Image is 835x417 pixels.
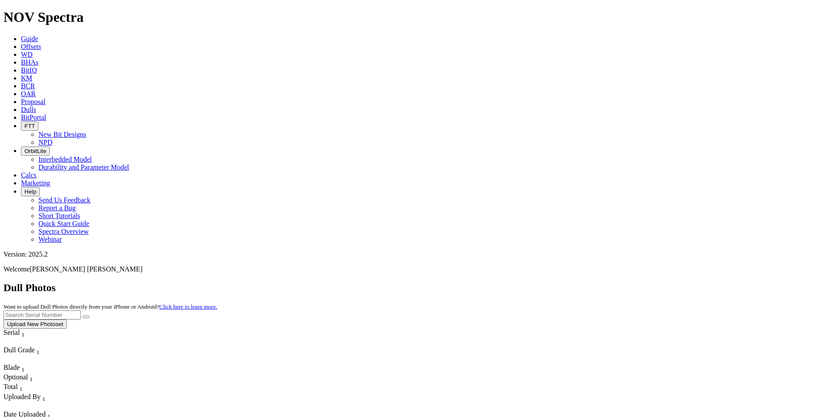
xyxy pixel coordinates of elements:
span: Sort None [21,329,24,336]
span: Total [3,383,18,390]
span: Serial [3,329,20,336]
input: Search Serial Number [3,310,81,320]
a: BitIQ [21,66,37,74]
a: Guide [21,35,38,42]
a: New Bit Designs [38,131,86,138]
a: Dulls [21,106,36,113]
a: Durability and Parameter Model [38,163,129,171]
p: Welcome [3,265,832,273]
a: Spectra Overview [38,228,89,235]
div: Uploaded By Sort None [3,393,86,403]
span: Sort None [20,383,23,390]
span: Optional [3,373,28,381]
div: Column Menu [3,338,41,346]
a: KM [21,74,32,82]
a: Send Us Feedback [38,196,90,204]
div: Version: 2025.2 [3,250,832,258]
a: Report a Bug [38,204,76,212]
a: Proposal [21,98,45,105]
a: BitPortal [21,114,46,121]
a: Interbedded Model [38,156,92,163]
div: Total Sort None [3,383,34,393]
div: Sort None [3,329,41,346]
a: Marketing [21,179,50,187]
div: Column Menu [3,403,86,410]
div: Sort None [3,393,86,410]
a: BCR [21,82,35,90]
sub: 1 [21,331,24,338]
span: Help [24,188,36,195]
h2: Dull Photos [3,282,832,294]
sub: 1 [20,386,23,393]
div: Dull Grade Sort None [3,346,65,356]
button: Upload New Photoset [3,320,67,329]
a: Quick Start Guide [38,220,89,227]
div: Column Menu [3,356,65,364]
div: Sort None [3,373,34,383]
span: Dull Grade [3,346,35,354]
a: Short Tutorials [38,212,80,219]
button: OrbitLite [21,146,50,156]
a: OAR [21,90,36,97]
span: Sort None [21,364,24,371]
a: Click here to learn more. [159,303,217,310]
span: Blade [3,364,20,371]
sub: 1 [30,376,33,382]
h1: NOV Spectra [3,9,832,25]
sub: 1 [37,349,40,355]
div: Optional Sort None [3,373,34,383]
a: Offsets [21,43,41,50]
span: Sort None [37,346,40,354]
small: Want to upload Dull Photos directly from your iPhone or Android? [3,303,217,310]
a: NPD [38,139,52,146]
sub: 1 [21,366,24,373]
button: Help [21,187,40,196]
div: Sort None [3,346,65,364]
a: Calcs [21,171,37,179]
span: OrbitLite [24,148,46,154]
div: Serial Sort None [3,329,41,338]
a: BHAs [21,59,38,66]
span: [PERSON_NAME] [PERSON_NAME] [30,265,142,273]
div: Sort None [3,364,34,373]
div: Sort None [3,383,34,393]
span: Sort None [42,393,45,400]
span: Sort None [30,373,33,381]
span: Uploaded By [3,393,41,400]
a: WD [21,51,33,58]
span: FTT [24,123,35,129]
button: FTT [21,122,38,131]
a: Webinar [38,236,62,243]
sub: 1 [42,396,45,402]
div: Blade Sort None [3,364,34,373]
